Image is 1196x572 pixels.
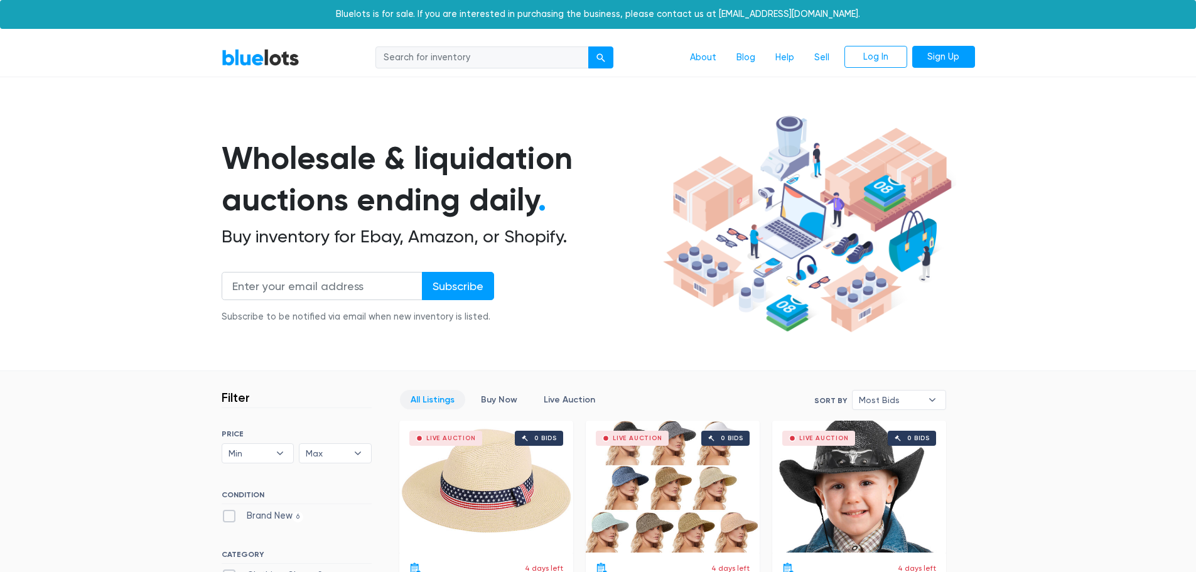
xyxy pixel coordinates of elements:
[222,550,372,564] h6: CATEGORY
[306,444,347,463] span: Max
[721,435,743,441] div: 0 bids
[726,46,765,70] a: Blog
[814,395,847,406] label: Sort By
[613,435,662,441] div: Live Auction
[345,444,371,463] b: ▾
[538,181,546,219] span: .
[222,48,299,67] a: BlueLots
[907,435,930,441] div: 0 bids
[765,46,804,70] a: Help
[844,46,907,68] a: Log In
[534,435,557,441] div: 0 bids
[533,390,606,409] a: Live Auction
[222,490,372,504] h6: CONDITION
[229,444,270,463] span: Min
[267,444,293,463] b: ▾
[222,390,250,405] h3: Filter
[222,310,494,324] div: Subscribe to be notified via email when new inventory is listed.
[222,509,304,523] label: Brand New
[859,391,922,409] span: Most Bids
[912,46,975,68] a: Sign Up
[659,110,956,338] img: hero-ee84e7d0318cb26816c560f6b4441b76977f77a177738b4e94f68c95b2b83dbb.png
[222,226,659,247] h2: Buy inventory for Ebay, Amazon, or Shopify.
[804,46,839,70] a: Sell
[772,421,946,553] a: Live Auction 0 bids
[799,435,849,441] div: Live Auction
[680,46,726,70] a: About
[400,390,465,409] a: All Listings
[919,391,945,409] b: ▾
[426,435,476,441] div: Live Auction
[422,272,494,300] input: Subscribe
[222,272,423,300] input: Enter your email address
[375,46,589,69] input: Search for inventory
[222,429,372,438] h6: PRICE
[586,421,760,553] a: Live Auction 0 bids
[222,138,659,221] h1: Wholesale & liquidation auctions ending daily
[293,512,304,522] span: 6
[470,390,528,409] a: Buy Now
[399,421,573,553] a: Live Auction 0 bids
